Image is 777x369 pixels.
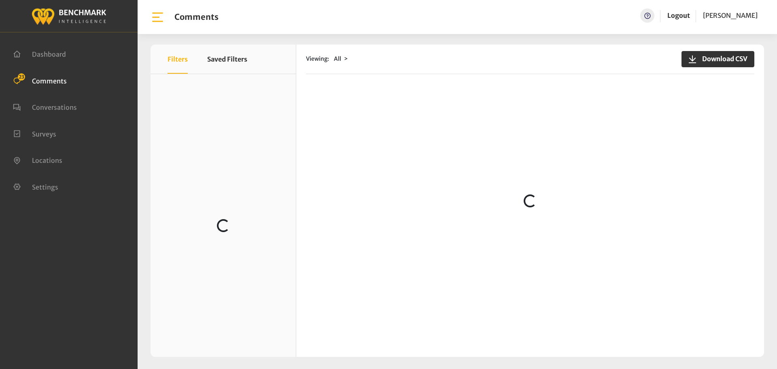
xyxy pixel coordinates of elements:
span: Dashboard [32,50,66,58]
span: Conversations [32,103,77,111]
button: Download CSV [681,51,754,67]
a: Logout [667,11,690,19]
span: Viewing: [306,55,329,63]
img: bar [151,10,165,24]
a: Surveys [13,129,56,137]
button: Saved Filters [207,45,247,74]
span: 23 [18,73,25,81]
span: Surveys [32,130,56,138]
a: [PERSON_NAME] [703,9,758,23]
button: Filters [168,45,188,74]
span: Locations [32,156,62,164]
img: benchmark [31,6,106,26]
span: All [334,55,341,62]
a: Dashboard [13,49,66,58]
a: Conversations [13,102,77,111]
span: Settings [32,183,58,191]
h1: Comments [174,12,219,22]
span: Download CSV [697,54,747,64]
a: Comments 23 [13,76,67,84]
a: Locations [13,156,62,164]
a: Logout [667,9,690,23]
span: Comments [32,77,67,85]
a: Settings [13,182,58,190]
span: [PERSON_NAME] [703,11,758,19]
